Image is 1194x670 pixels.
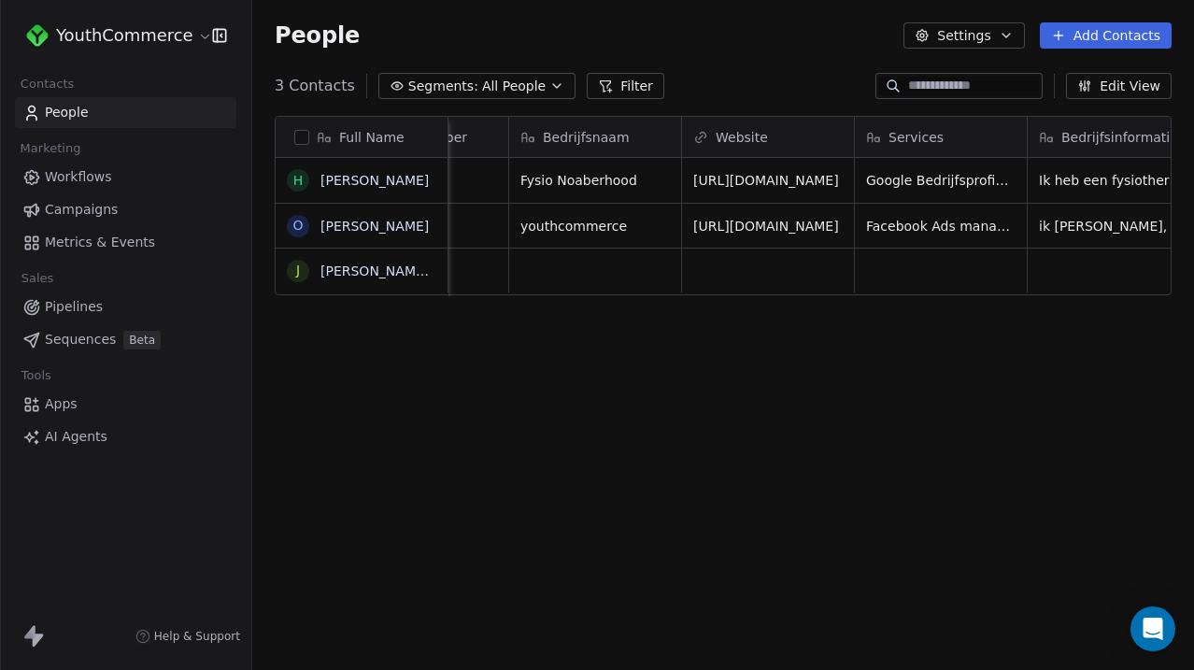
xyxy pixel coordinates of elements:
[1066,73,1172,99] button: Edit View
[587,73,664,99] button: Filter
[276,117,448,157] div: Full Name
[13,264,62,292] span: Sales
[15,389,236,420] a: Apps
[292,216,303,235] div: o
[154,629,240,644] span: Help & Support
[15,421,236,452] a: AI Agents
[276,158,448,662] div: grid
[520,171,670,190] span: Fysio Noaberhood
[15,324,236,355] a: SequencesBeta
[45,427,107,447] span: AI Agents
[45,167,112,187] span: Workflows
[482,77,546,96] span: All People
[1061,128,1178,147] span: Bedrijfsinformatie
[22,20,199,51] button: YouthCommerce
[903,22,1024,49] button: Settings
[520,217,670,235] span: youthcommerce
[15,97,236,128] a: People
[543,128,630,147] span: Bedrijfsnaam
[45,200,118,220] span: Campaigns
[320,264,658,278] a: [PERSON_NAME][EMAIL_ADDRESS][DOMAIN_NAME]
[12,135,89,163] span: Marketing
[45,103,89,122] span: People
[275,21,360,50] span: People
[693,219,839,234] a: [URL][DOMAIN_NAME]
[320,219,429,234] a: [PERSON_NAME]
[45,394,78,414] span: Apps
[693,173,839,188] a: [URL][DOMAIN_NAME]
[45,330,116,349] span: Sequences
[1039,171,1188,190] span: Ik heb een fysiotherapie praktijk. En wil graag zo zichtbaar mogelijk en bekend [PERSON_NAME].
[682,117,854,157] div: Website
[866,171,1016,190] span: Google Bedrijfsprofiel management
[1040,22,1172,49] button: Add Contacts
[339,128,405,147] span: Full Name
[888,128,944,147] span: Services
[1039,217,1188,235] span: ik [PERSON_NAME], en moet meer omzet hebben jongens. Help mij uit de brand Mr [PERSON_NAME] en [P...
[13,362,59,390] span: Tools
[15,292,236,322] a: Pipelines
[293,171,304,191] div: H
[15,162,236,192] a: Workflows
[408,77,478,96] span: Segments:
[1130,606,1175,651] div: Open Intercom Messenger
[855,117,1027,157] div: Services
[26,24,49,47] img: YC%20tumbnail%20flavicon.png
[866,217,1016,235] span: Facebook Ads management, Lokale SEO, Persberichten, Google Bedrijfsprofiel management, Link build...
[15,194,236,225] a: Campaigns
[15,227,236,258] a: Metrics & Events
[509,117,681,157] div: Bedrijfsnaam
[45,233,155,252] span: Metrics & Events
[275,75,355,97] span: 3 Contacts
[296,261,300,280] div: j
[716,128,768,147] span: Website
[45,297,103,317] span: Pipelines
[135,629,240,644] a: Help & Support
[123,331,161,349] span: Beta
[12,70,82,98] span: Contacts
[56,23,193,48] span: YouthCommerce
[320,173,429,188] a: [PERSON_NAME]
